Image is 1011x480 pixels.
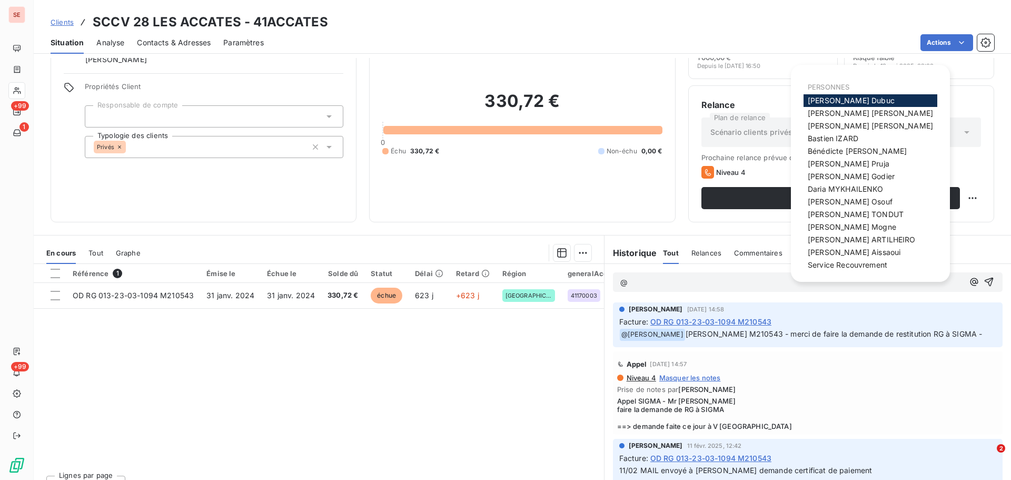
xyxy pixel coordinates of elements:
[808,121,933,130] span: [PERSON_NAME] [PERSON_NAME]
[619,316,648,327] span: Facture :
[701,153,981,162] span: Prochaine relance prévue depuis le
[502,269,555,278] div: Région
[456,291,479,300] span: +623 j
[808,109,933,117] span: [PERSON_NAME] [PERSON_NAME]
[267,291,315,300] span: 31 janv. 2024
[85,54,147,65] span: [PERSON_NAME]
[627,360,647,368] span: Appel
[650,361,687,367] span: [DATE] 14:57
[604,247,657,259] h6: Historique
[920,34,973,51] button: Actions
[51,17,74,27] a: Clients
[714,194,937,202] span: Voir
[808,248,900,257] span: [PERSON_NAME] Aissaoui
[808,96,895,105] span: [PERSON_NAME] Dubuc
[629,305,683,314] span: [PERSON_NAME]
[137,37,211,48] span: Contacts & Adresses
[94,112,102,121] input: Ajouter une valeur
[808,210,904,219] span: [PERSON_NAME] TONDUT
[641,146,662,156] span: 0,00 €
[659,374,721,382] span: Masquer les notes
[697,63,760,69] span: Depuis le [DATE] 16:50
[97,144,114,150] span: Privés
[620,278,628,287] span: @
[415,291,433,300] span: 623 j
[617,385,998,394] span: Prise de notes par
[46,249,76,257] span: En cours
[808,159,889,168] span: [PERSON_NAME] Pruja
[997,444,1005,453] span: 2
[619,453,648,464] span: Facture :
[391,146,406,156] span: Échu
[96,37,124,48] span: Analyse
[371,269,402,278] div: Statut
[650,453,771,464] span: OD RG 013-23-03-1094 M210543
[206,269,254,278] div: Émise le
[808,235,916,244] span: [PERSON_NAME] ARTILHEIRO
[663,249,679,257] span: Tout
[808,222,896,231] span: [PERSON_NAME] Mogne
[808,197,893,206] span: [PERSON_NAME] Osouf
[113,269,122,278] span: 1
[8,6,25,23] div: SE
[701,99,981,111] h6: Relance
[19,122,29,132] span: 1
[687,306,725,312] span: [DATE] 14:58
[93,13,328,32] h3: SCCV 28 LES ACCATES - 41ACCATES
[710,127,792,138] span: Scénario clients privés
[808,260,887,269] span: Service Recouvrement
[568,269,630,278] div: generalAccountId
[716,168,746,177] span: Niveau 4
[620,329,685,341] span: @ [PERSON_NAME]
[607,146,637,156] span: Non-échu
[410,146,439,156] span: 330,72 €
[73,291,194,300] span: OD RG 013-23-03-1094 M210543
[629,441,683,450] span: [PERSON_NAME]
[701,187,960,209] button: Voir
[328,290,358,301] span: 330,72 €
[617,397,998,430] span: Appel SIGMA - Mr [PERSON_NAME] faire la demande de RG à SIGMA ==> demande faite ce jour à V [GEOG...
[506,292,552,299] span: [GEOGRAPHIC_DATA]
[853,63,934,69] span: Depuis le 13 mai 2025, 02:00
[808,83,849,91] span: PERSONNES
[687,443,742,449] span: 11 févr. 2025, 12:42
[975,444,1000,469] iframe: Intercom live chat
[328,269,358,278] div: Solde dû
[267,269,315,278] div: Échue le
[116,249,141,257] span: Graphe
[678,385,736,394] span: [PERSON_NAME]
[11,101,29,111] span: +99
[51,18,74,26] span: Clients
[415,269,443,278] div: Délai
[381,138,385,146] span: 0
[88,249,103,257] span: Tout
[371,288,402,303] span: échue
[626,374,656,382] span: Niveau 4
[808,172,895,181] span: [PERSON_NAME] Godier
[126,142,134,152] input: Ajouter une valeur
[85,82,343,97] span: Propriétés Client
[51,37,84,48] span: Situation
[223,37,264,48] span: Paramètres
[808,146,907,155] span: Bénédicte [PERSON_NAME]
[686,329,983,338] span: [PERSON_NAME] M210543 - merci de faire la demande de restitution RG à SIGMA -
[73,269,194,278] div: Référence
[206,291,254,300] span: 31 janv. 2024
[382,91,662,122] h2: 330,72 €
[619,466,873,475] span: 11/02 MAIL envoyé à [PERSON_NAME] demande certificat de paiement
[650,316,771,327] span: OD RG 013-23-03-1094 M210543
[11,362,29,371] span: +99
[808,134,858,143] span: Bastien IZARD
[808,184,884,193] span: Daria MYKHAILENKO
[691,249,721,257] span: Relances
[734,249,782,257] span: Commentaires
[8,457,25,474] img: Logo LeanPay
[571,292,597,299] span: 41170003
[456,269,490,278] div: Retard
